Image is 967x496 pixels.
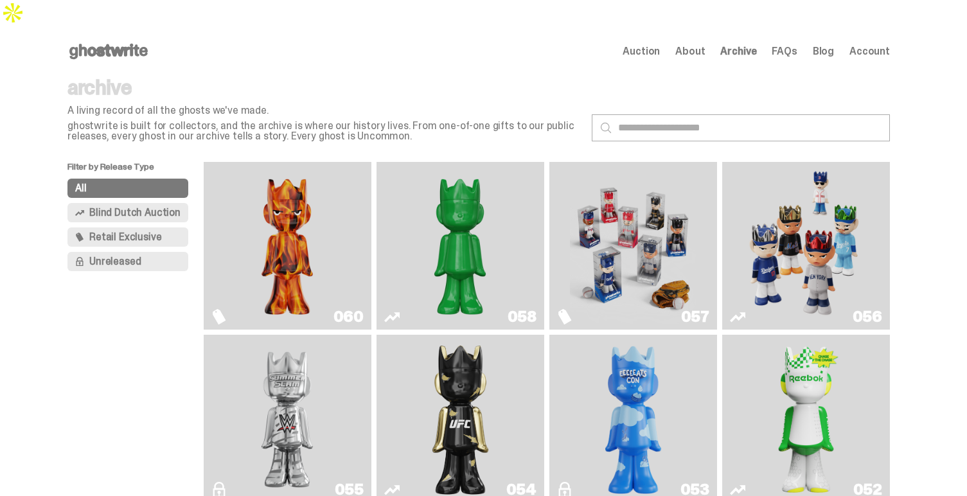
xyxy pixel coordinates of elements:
[743,167,869,324] img: Game Face (2025)
[772,46,797,57] a: FAQs
[75,183,87,193] span: All
[384,167,537,324] a: Schrödinger's ghost: Sunday Green
[849,46,890,57] a: Account
[67,179,188,198] button: All
[675,46,705,57] a: About
[67,203,188,222] button: Blind Dutch Auction
[67,252,188,271] button: Unreleased
[681,309,709,324] div: 057
[67,105,581,116] p: A living record of all the ghosts we've made.
[557,167,709,324] a: Game Face (2025)
[67,121,581,141] p: ghostwrite is built for collectors, and the archive is where our history lives. From one-of-one g...
[508,309,537,324] div: 058
[89,232,161,242] span: Retail Exclusive
[853,309,882,324] div: 056
[89,256,141,267] span: Unreleased
[67,162,204,179] p: Filter by Release Type
[211,167,364,324] a: Always On Fire
[224,167,350,324] img: Always On Fire
[570,167,696,324] img: Game Face (2025)
[730,167,882,324] a: Game Face (2025)
[720,46,756,57] a: Archive
[813,46,834,57] a: Blog
[397,167,523,324] img: Schrödinger's ghost: Sunday Green
[89,208,181,218] span: Blind Dutch Auction
[333,309,364,324] div: 060
[67,77,581,98] p: archive
[67,227,188,247] button: Retail Exclusive
[623,46,660,57] a: Auction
